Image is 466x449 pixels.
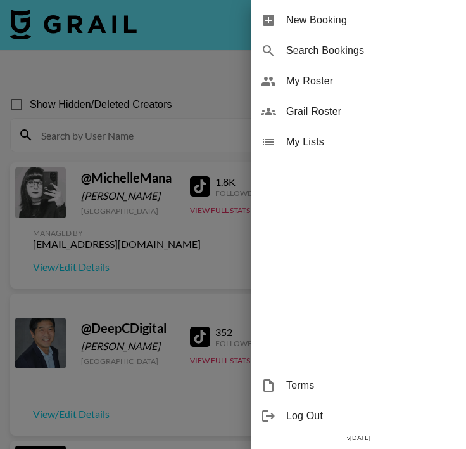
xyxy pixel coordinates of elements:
div: My Roster [251,66,466,96]
span: Grail Roster [286,104,456,119]
div: Grail Roster [251,96,466,127]
div: v [DATE] [251,431,466,445]
span: New Booking [286,13,456,28]
div: Terms [251,370,466,401]
div: Search Bookings [251,36,466,66]
span: Terms [286,378,456,393]
div: Log Out [251,401,466,431]
div: My Lists [251,127,466,157]
span: Search Bookings [286,43,456,58]
span: My Roster [286,74,456,89]
span: My Lists [286,134,456,150]
span: Log Out [286,408,456,424]
div: New Booking [251,5,466,36]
